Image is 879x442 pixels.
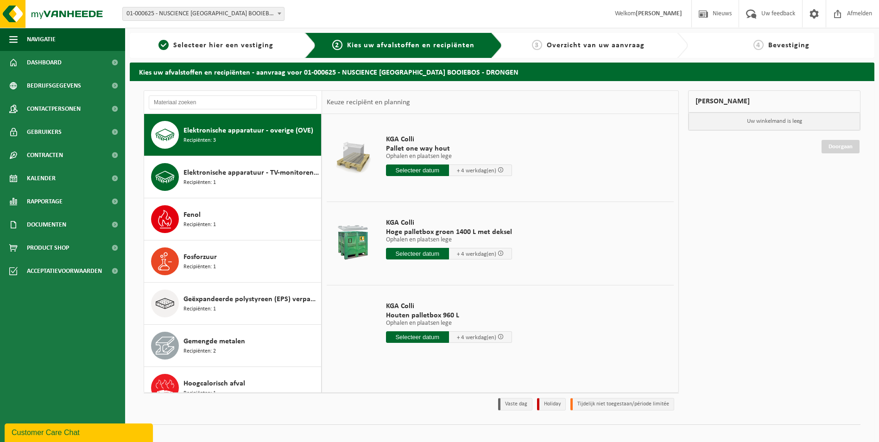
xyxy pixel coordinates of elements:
span: Hoogcalorisch afval [183,378,245,389]
span: Contactpersonen [27,97,81,120]
button: Fosforzuur Recipiënten: 1 [144,240,322,283]
span: Acceptatievoorwaarden [27,259,102,283]
span: KGA Colli [386,135,512,144]
span: Pallet one way hout [386,144,512,153]
span: Elektronische apparatuur - overige (OVE) [183,125,313,136]
span: Dashboard [27,51,62,74]
p: Ophalen en plaatsen lege [386,237,512,243]
button: Geëxpandeerde polystyreen (EPS) verpakking (< 1 m² per stuk), recycleerbaar Recipiënten: 1 [144,283,322,325]
span: Rapportage [27,190,63,213]
span: Hoge palletbox groen 1400 L met deksel [386,227,512,237]
span: 2 [332,40,342,50]
span: Geëxpandeerde polystyreen (EPS) verpakking (< 1 m² per stuk), recycleerbaar [183,294,319,305]
span: Kies uw afvalstoffen en recipiënten [347,42,474,49]
span: KGA Colli [386,218,512,227]
span: Recipiënten: 2 [183,347,216,356]
li: Vaste dag [498,398,532,410]
div: Keuze recipiënt en planning [322,91,415,114]
span: Recipiënten: 1 [183,389,216,398]
a: 1Selecteer hier een vestiging [134,40,297,51]
span: Gemengde metalen [183,336,245,347]
h2: Kies uw afvalstoffen en recipiënten - aanvraag voor 01-000625 - NUSCIENCE [GEOGRAPHIC_DATA] BOOIE... [130,63,874,81]
span: Bevestiging [768,42,809,49]
span: Recipiënten: 1 [183,263,216,272]
p: Uw winkelmand is leeg [689,113,860,130]
span: Recipiënten: 1 [183,221,216,229]
input: Selecteer datum [386,248,449,259]
span: KGA Colli [386,302,512,311]
span: 3 [532,40,542,50]
span: + 4 werkdag(en) [457,168,496,174]
input: Materiaal zoeken [149,95,317,109]
iframe: chat widget [5,422,155,442]
div: [PERSON_NAME] [688,90,860,113]
span: Overzicht van uw aanvraag [547,42,645,49]
button: Hoogcalorisch afval Recipiënten: 1 [144,367,322,409]
span: Gebruikers [27,120,62,144]
input: Selecteer datum [386,331,449,343]
span: Fosforzuur [183,252,217,263]
span: Navigatie [27,28,56,51]
span: Recipiënten: 1 [183,178,216,187]
button: Elektronische apparatuur - TV-monitoren (TVM) Recipiënten: 1 [144,156,322,198]
button: Elektronische apparatuur - overige (OVE) Recipiënten: 3 [144,114,322,156]
span: 4 [753,40,764,50]
span: Recipiënten: 1 [183,305,216,314]
span: Selecteer hier een vestiging [173,42,273,49]
p: Ophalen en plaatsen lege [386,153,512,160]
span: Elektronische apparatuur - TV-monitoren (TVM) [183,167,319,178]
span: Contracten [27,144,63,167]
strong: [PERSON_NAME] [636,10,682,17]
span: Recipiënten: 3 [183,136,216,145]
span: + 4 werkdag(en) [457,251,496,257]
span: Product Shop [27,236,69,259]
span: 01-000625 - NUSCIENCE BELGIUM BOOIEBOS - DRONGEN [122,7,285,21]
button: Fenol Recipiënten: 1 [144,198,322,240]
li: Holiday [537,398,566,410]
span: Fenol [183,209,201,221]
span: Documenten [27,213,66,236]
a: Doorgaan [822,140,860,153]
button: Gemengde metalen Recipiënten: 2 [144,325,322,367]
span: Bedrijfsgegevens [27,74,81,97]
span: 01-000625 - NUSCIENCE BELGIUM BOOIEBOS - DRONGEN [123,7,284,20]
input: Selecteer datum [386,164,449,176]
span: 1 [158,40,169,50]
li: Tijdelijk niet toegestaan/période limitée [570,398,674,410]
span: Houten palletbox 960 L [386,311,512,320]
p: Ophalen en plaatsen lege [386,320,512,327]
span: + 4 werkdag(en) [457,335,496,341]
span: Kalender [27,167,56,190]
